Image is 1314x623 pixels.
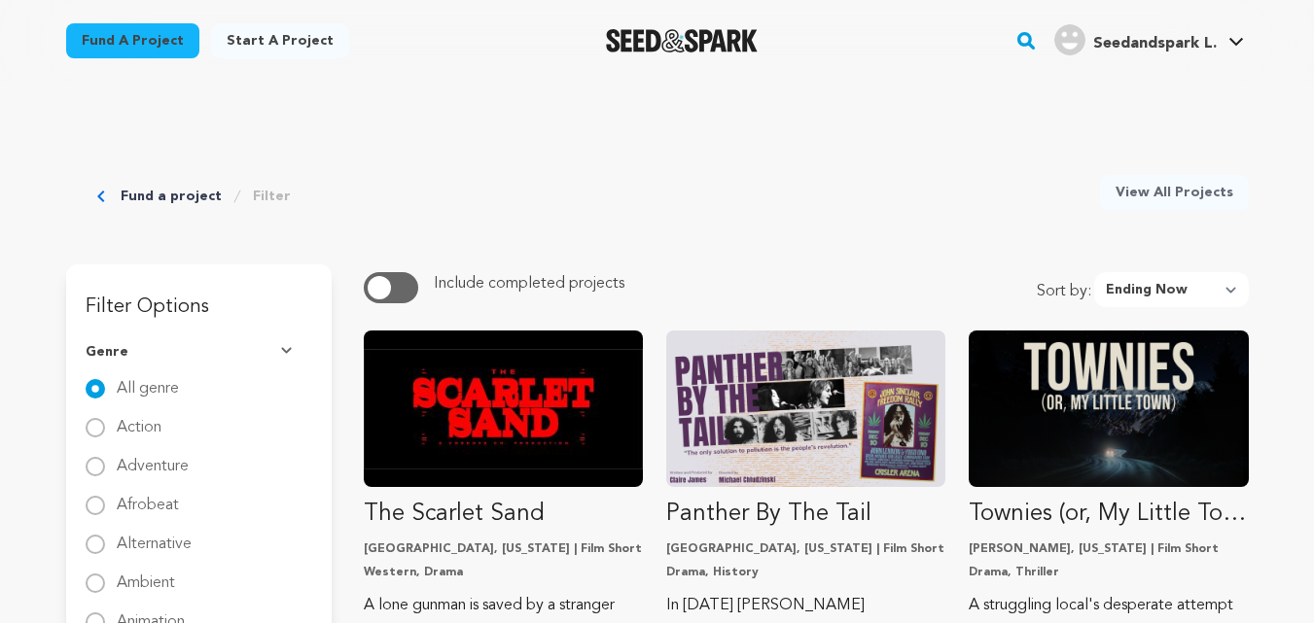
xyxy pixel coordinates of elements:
[606,29,759,52] img: Seed&Spark Logo Dark Mode
[117,443,189,474] label: Adventure
[1050,20,1248,55] a: Seedandspark L.'s Profile
[434,276,624,292] span: Include completed projects
[66,23,199,58] a: Fund a project
[1037,280,1094,307] span: Sort by:
[1054,24,1217,55] div: Seedandspark L.'s Profile
[86,327,312,377] button: Genre
[1093,36,1217,52] span: Seedandspark L.
[121,187,222,206] a: Fund a project
[117,521,192,552] label: Alternative
[364,565,643,580] p: Western, Drama
[666,499,945,530] p: Panther By The Tail
[969,541,1248,557] p: [PERSON_NAME], [US_STATE] | Film Short
[117,482,179,513] label: Afrobeat
[364,541,643,557] p: [GEOGRAPHIC_DATA], [US_STATE] | Film Short
[253,187,291,206] a: Filter
[666,565,945,580] p: Drama, History
[1050,20,1248,61] span: Seedandspark L.'s Profile
[1054,24,1085,55] img: user.png
[281,347,297,357] img: Seed&Spark Arrow Down Icon
[666,541,945,557] p: [GEOGRAPHIC_DATA], [US_STATE] | Film Short
[97,175,291,218] div: Breadcrumb
[969,499,1248,530] p: Townies (or, My Little Town)
[117,365,179,397] label: All genre
[86,342,128,362] span: Genre
[1100,175,1249,210] a: View All Projects
[969,565,1248,580] p: Drama, Thriller
[66,264,332,327] h3: Filter Options
[364,499,643,530] p: The Scarlet Sand
[117,404,161,435] label: Action
[211,23,349,58] a: Start a project
[606,29,759,52] a: Seed&Spark Homepage
[117,560,175,591] label: Ambient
